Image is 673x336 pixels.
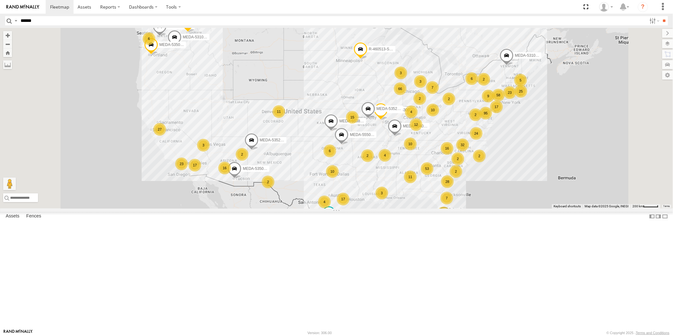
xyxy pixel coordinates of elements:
div: 78 [437,207,450,219]
div: 95 [479,107,492,120]
label: Search Filter Options [647,16,661,25]
img: rand-logo.svg [6,5,39,9]
span: MEDA-531015-Roll [183,35,215,39]
div: 2 [262,176,274,188]
div: 66 [394,82,407,95]
span: MEDA-535204-Roll [376,107,409,111]
span: MEDA-534027-Roll [403,124,436,128]
div: 27 [153,123,166,136]
div: 15 [346,111,359,124]
div: 6 [324,145,336,157]
div: 12 [410,118,422,131]
div: 11 [272,105,285,118]
label: Fences [23,212,44,221]
div: 4 [379,149,391,162]
div: 16 [441,142,453,155]
div: 5 [514,74,527,87]
div: Jennifer Albro [597,2,615,12]
div: 17 [189,159,201,171]
i: ? [638,2,648,12]
div: 10 [326,165,339,178]
div: 2 [413,92,426,105]
div: 2 [236,148,248,161]
label: Measure [3,60,12,69]
button: Keyboard shortcuts [554,204,581,209]
div: 3 [375,187,388,199]
span: MEDA-535214-Roll [260,138,292,142]
span: MEDA-535013-Roll [243,166,275,171]
span: MEDA-535014-Roll [159,42,192,47]
div: 4 [318,196,331,208]
span: MEDA-555001-Roll [350,132,382,137]
div: 2 [469,108,482,121]
div: 10 [426,104,439,116]
button: Zoom Home [3,48,12,57]
div: 2 [478,73,490,86]
div: 9 [482,90,495,102]
div: 11 [404,171,417,183]
div: 23 [503,86,516,99]
span: MEDA-531020-Roll [515,53,548,58]
button: Drag Pegman onto the map to open Street View [3,178,16,190]
div: Version: 306.00 [308,331,332,335]
div: 32 [456,139,469,151]
div: 24 [470,127,483,140]
button: Zoom out [3,40,12,48]
div: 4 [405,106,418,118]
label: Assets [3,212,22,221]
span: MEDA-533802-Roll [339,119,372,123]
div: 2 [361,149,374,162]
label: Dock Summary Table to the Left [649,212,655,221]
a: Visit our Website [3,330,33,336]
label: Search Query [13,16,18,25]
div: 6 [143,32,155,45]
div: 3 [414,75,427,88]
a: Terms (opens in new tab) [663,205,670,208]
div: 16 [218,162,231,174]
span: Map data ©2025 Google, INEGI [585,204,629,208]
div: 2 [473,150,486,162]
a: Terms and Conditions [636,331,670,335]
div: 3 [197,139,210,152]
div: 10 [404,138,417,150]
div: 28 [441,175,454,188]
div: 17 [490,100,503,113]
div: 53 [421,162,433,175]
div: © Copyright 2025 - [606,331,670,335]
div: 7 [426,81,439,94]
div: 23 [175,158,188,170]
div: 2 [452,152,464,165]
label: Map Settings [662,71,673,80]
div: 17 [337,193,349,205]
div: 2 [443,93,455,105]
label: Dock Summary Table to the Right [655,212,662,221]
div: 3 [394,67,407,79]
button: Zoom in [3,31,12,40]
div: 25 [515,85,527,98]
span: R-460513-Swing [369,47,397,51]
button: Map Scale: 200 km per 44 pixels [631,204,660,209]
span: 200 km [632,204,643,208]
div: 58 [492,89,505,101]
div: 6 [465,72,478,85]
div: 7 [440,192,453,204]
label: Hide Summary Table [662,212,668,221]
div: 2 [450,165,462,178]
